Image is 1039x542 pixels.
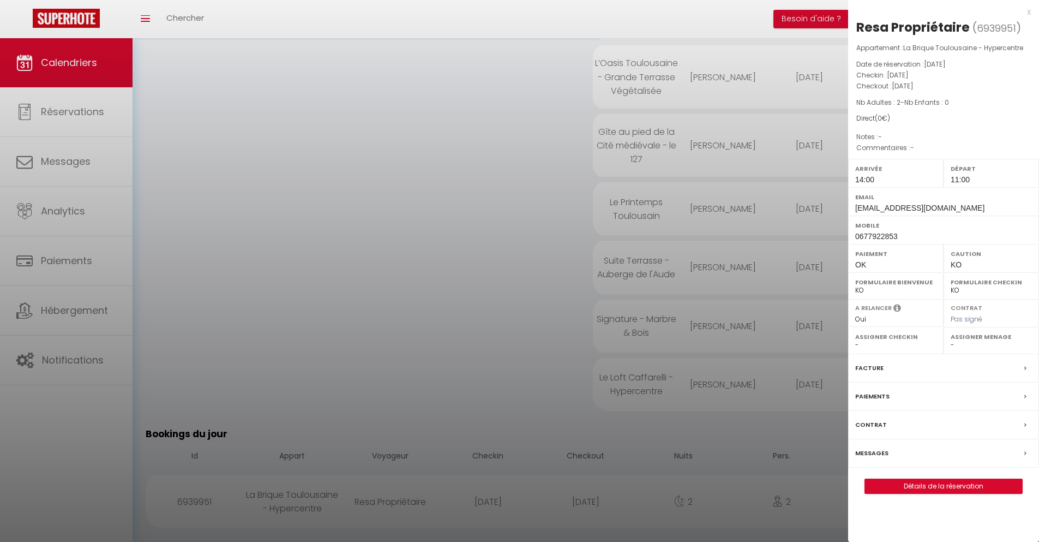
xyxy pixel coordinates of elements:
p: - [856,97,1031,108]
label: Contrat [951,303,982,311]
p: Commentaires : [856,142,1031,153]
a: Détails de la réservation [865,479,1022,493]
span: Nb Adultes : 2 [856,98,900,107]
span: ( €) [875,114,890,123]
div: x [848,5,1031,19]
span: - [878,132,882,141]
span: 11:00 [951,175,970,184]
p: Checkout : [856,81,1031,92]
label: Formulaire Bienvenue [855,277,936,288]
span: [DATE] [887,70,909,80]
label: Formulaire Checkin [951,277,1032,288]
label: Assigner Menage [951,331,1032,342]
label: Facture [855,362,884,374]
label: Départ [951,163,1032,174]
label: Messages [855,448,888,459]
span: - [910,143,914,152]
label: Caution [951,248,1032,259]
span: KO [951,260,962,269]
p: Checkin : [856,70,1031,81]
i: Sélectionner OUI si vous souhaiter envoyer les séquences de messages post-checkout [893,303,901,315]
span: OK [855,260,866,269]
span: 0677922853 [855,232,898,241]
label: Paiements [855,391,890,402]
label: Contrat [855,419,887,431]
label: A relancer [855,303,892,313]
span: [EMAIL_ADDRESS][DOMAIN_NAME] [855,204,984,212]
span: La Brique Toulousaine - Hypercentre [903,43,1023,52]
label: Assigner Checkin [855,331,936,342]
span: 6939951 [977,21,1016,35]
label: Paiement [855,248,936,259]
span: [DATE] [892,81,914,91]
span: Pas signé [951,314,982,324]
p: Appartement : [856,43,1031,53]
span: Nb Enfants : 0 [904,98,949,107]
span: ( ) [972,20,1021,35]
div: Direct [856,114,1031,124]
span: 0 [878,114,882,123]
span: 14:00 [855,175,874,184]
label: Mobile [855,220,1032,231]
div: Resa Propriétaire [856,19,970,36]
button: Détails de la réservation [864,479,1023,494]
span: [DATE] [924,59,946,69]
label: Email [855,192,1032,202]
p: Date de réservation : [856,59,1031,70]
label: Arrivée [855,163,936,174]
p: Notes : [856,132,1031,142]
